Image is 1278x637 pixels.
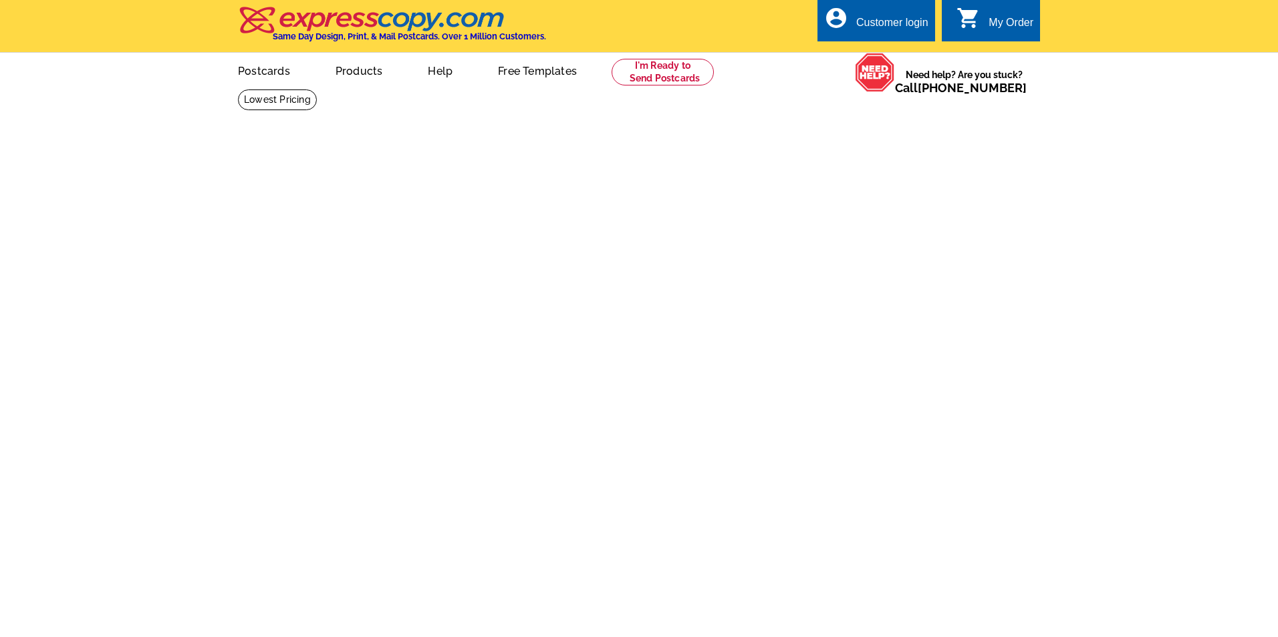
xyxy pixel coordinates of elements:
[895,68,1033,95] span: Need help? Are you stuck?
[989,17,1033,35] div: My Order
[856,17,928,35] div: Customer login
[477,54,598,85] a: Free Templates
[406,54,474,85] a: Help
[824,15,928,31] a: account_circle Customer login
[956,15,1033,31] a: shopping_cart My Order
[238,16,546,41] a: Same Day Design, Print, & Mail Postcards. Over 1 Million Customers.
[956,6,981,30] i: shopping_cart
[918,81,1027,95] a: [PHONE_NUMBER]
[217,54,311,85] a: Postcards
[314,54,404,85] a: Products
[855,53,895,92] img: help
[273,31,546,41] h4: Same Day Design, Print, & Mail Postcards. Over 1 Million Customers.
[895,81,1027,95] span: Call
[824,6,848,30] i: account_circle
